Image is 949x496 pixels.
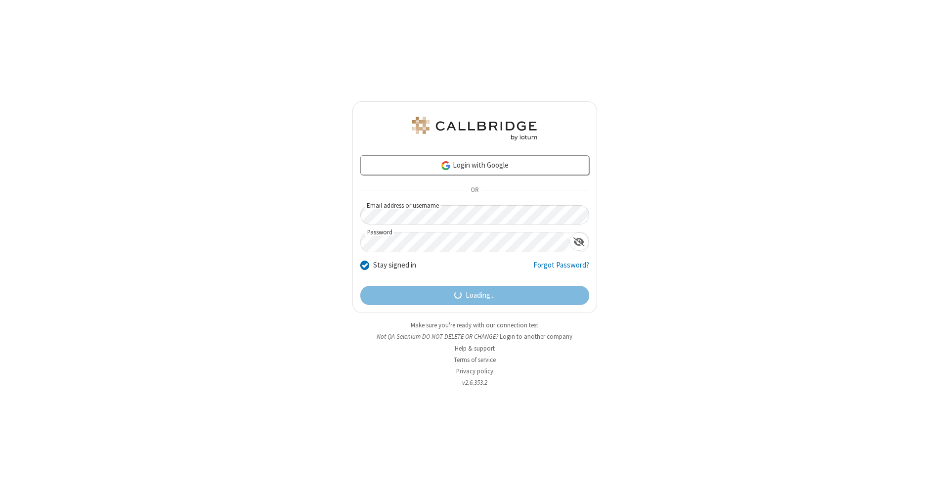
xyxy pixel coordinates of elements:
label: Stay signed in [373,260,416,271]
img: QA Selenium DO NOT DELETE OR CHANGE [410,117,539,140]
a: Login with Google [360,155,589,175]
a: Privacy policy [456,367,493,375]
a: Help & support [455,344,495,353]
div: Show password [569,232,589,251]
img: google-icon.png [440,160,451,171]
button: Login to another company [500,332,572,341]
span: OR [467,183,482,197]
a: Make sure you're ready with our connection test [411,321,538,329]
span: Loading... [466,290,495,301]
input: Email address or username [360,205,589,225]
a: Forgot Password? [533,260,589,278]
button: Loading... [360,286,589,306]
a: Terms of service [454,356,496,364]
li: Not QA Selenium DO NOT DELETE OR CHANGE? [352,332,597,341]
input: Password [361,232,569,252]
li: v2.6.353.2 [352,378,597,387]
